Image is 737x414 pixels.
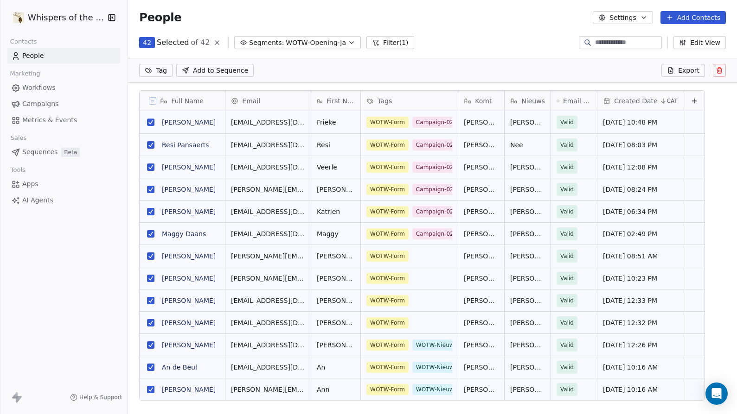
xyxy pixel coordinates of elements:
div: Email Verification Status [551,91,597,111]
span: Valid [560,140,574,150]
button: Edit View [673,36,726,49]
button: Export [661,64,705,77]
span: [DATE] 12:26 PM [603,340,677,350]
span: WOTW-Form [366,184,409,195]
button: Add to Sequence [176,64,254,77]
span: WOTW-Form [366,295,409,306]
span: WOTW-Opening-Ja [286,38,346,48]
span: [PERSON_NAME] [510,118,545,127]
span: Campaign-02 [412,117,457,128]
span: [PERSON_NAME] [317,318,355,327]
div: Full Name [140,91,225,111]
span: Help & Support [79,394,122,401]
span: WOTW-Form [366,206,409,217]
div: grid [225,111,705,401]
span: Valid [560,185,574,194]
span: Tags [378,96,392,106]
span: [PERSON_NAME] [510,274,545,283]
span: Beta [61,148,80,157]
span: Frieke [317,118,355,127]
span: People [139,11,181,25]
span: [PERSON_NAME] [510,340,545,350]
span: Katrien [317,207,355,216]
span: Export [678,66,699,75]
span: Valid [560,118,574,127]
span: [DATE] 12:08 PM [603,163,677,172]
span: Campaign-02 [412,162,457,173]
span: [PERSON_NAME] [464,185,499,194]
span: Valid [560,207,574,216]
span: [PERSON_NAME] [464,251,499,261]
a: Resi Pansaerts [162,141,209,149]
span: WOTW-Form [366,162,409,173]
span: Valid [560,251,574,261]
span: [PERSON_NAME][EMAIL_ADDRESS][PERSON_NAME][DOMAIN_NAME] [231,385,305,394]
span: [PERSON_NAME] [464,274,499,283]
span: [EMAIL_ADDRESS][DOMAIN_NAME] [231,340,305,350]
span: Selected [157,37,189,48]
span: Tools [6,163,29,177]
span: [PERSON_NAME] [317,340,355,350]
span: [EMAIL_ADDRESS][DOMAIN_NAME] [231,363,305,372]
button: Add Contacts [660,11,726,24]
div: Email [225,91,311,111]
span: AI Agents [22,195,53,205]
span: [EMAIL_ADDRESS][DOMAIN_NAME] [231,207,305,216]
div: First Name [311,91,360,111]
span: Valid [560,274,574,283]
a: Help & Support [70,394,122,401]
span: Created Date [614,96,657,106]
span: [PERSON_NAME] [317,274,355,283]
span: Campaign-02 [412,206,457,217]
span: WOTW-Form [366,362,409,373]
span: [DATE] 10:48 PM [603,118,677,127]
span: [PERSON_NAME] [464,229,499,238]
span: [PERSON_NAME] [510,318,545,327]
span: An [317,363,355,372]
span: [PERSON_NAME] [464,318,499,327]
span: Whispers of the Wood [28,12,105,24]
span: [PERSON_NAME] [464,340,499,350]
span: Valid [560,296,574,305]
span: Full Name [171,96,204,106]
a: People [7,48,120,63]
span: CAT [667,97,678,105]
span: of 42 [191,37,210,48]
span: 42 [143,38,151,47]
a: [PERSON_NAME] [162,319,216,326]
span: WOTW-Nieuwsbrief [412,384,474,395]
div: Nieuws [505,91,551,111]
span: Email Verification Status [563,96,591,106]
span: WOTW-Form [366,139,409,151]
span: [EMAIL_ADDRESS][DOMAIN_NAME] [231,118,305,127]
span: [PERSON_NAME] [464,296,499,305]
span: Campaign-02 [412,184,457,195]
span: [DATE] 08:51 AM [603,251,677,261]
span: [DATE] 10:16 AM [603,363,677,372]
span: Nieuws [521,96,545,106]
span: Campaign-02 [412,139,457,151]
a: SequencesBeta [7,144,120,160]
span: [PERSON_NAME] [464,385,499,394]
span: WOTW-Form [366,339,409,351]
span: Apps [22,179,38,189]
span: [PERSON_NAME] [464,363,499,372]
span: WOTW-Form [366,251,409,262]
span: [PERSON_NAME] [464,207,499,216]
a: [PERSON_NAME] [162,275,216,282]
span: [DATE] 10:16 AM [603,385,677,394]
a: Metrics & Events [7,113,120,128]
span: Komt [475,96,492,106]
span: Marketing [6,67,44,81]
span: Add to Sequence [193,66,248,75]
span: [PERSON_NAME] [510,363,545,372]
span: Metrics & Events [22,115,77,125]
span: Ann [317,385,355,394]
a: [PERSON_NAME] [162,163,216,171]
span: Segments: [249,38,284,48]
span: [PERSON_NAME] [464,118,499,127]
span: Valid [560,163,574,172]
a: [PERSON_NAME] [162,386,216,393]
span: [PERSON_NAME][EMAIL_ADDRESS][PERSON_NAME][DOMAIN_NAME] [231,274,305,283]
a: Apps [7,176,120,192]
